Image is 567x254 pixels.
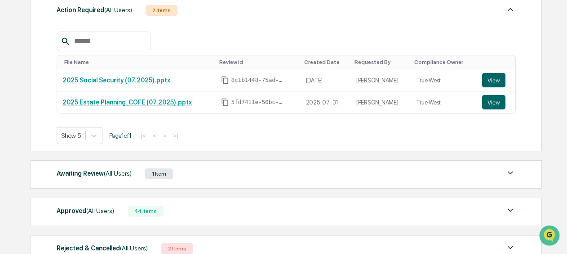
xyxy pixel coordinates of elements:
[301,69,351,91] td: [DATE]
[63,152,109,159] a: Powered byPylon
[505,205,516,216] img: caret
[31,68,147,77] div: Start new chat
[120,245,148,252] span: (All Users)
[170,132,181,140] button: >|
[505,4,516,15] img: caret
[9,131,16,138] div: 🔎
[5,127,60,143] a: 🔎Data Lookup
[9,18,164,33] p: How can we help?
[65,114,72,121] div: 🗄️
[5,109,62,126] a: 🖐️Preclearance
[354,59,407,65] div: Toggle SortBy
[219,59,297,65] div: Toggle SortBy
[57,205,114,217] div: Approved
[89,152,109,159] span: Pylon
[62,77,170,84] a: 2025 Social Security (07.2025).pptx
[18,130,57,139] span: Data Lookup
[411,69,476,91] td: True West
[301,91,351,113] td: 2025-07-31
[128,206,164,217] div: 44 Items
[62,109,115,126] a: 🗄️Attestations
[482,73,505,87] button: View
[505,168,516,178] img: caret
[64,59,213,65] div: Toggle SortBy
[538,224,563,249] iframe: Open customer support
[104,170,132,177] span: (All Users)
[414,59,473,65] div: Toggle SortBy
[221,76,229,84] span: Copy Id
[9,68,25,85] img: 1746055101610-c473b297-6a78-478c-a979-82029cc54cd1
[505,242,516,253] img: caret
[160,132,169,140] button: >
[161,243,193,254] div: 2 Items
[74,113,111,122] span: Attestations
[9,114,16,121] div: 🖐️
[57,168,132,179] div: Awaiting Review
[145,168,173,179] div: 1 Item
[57,242,148,254] div: Rejected & Cancelled
[482,73,510,87] a: View
[304,59,347,65] div: Toggle SortBy
[138,132,149,140] button: |<
[484,59,512,65] div: Toggle SortBy
[104,6,132,14] span: (All Users)
[18,113,58,122] span: Preclearance
[351,91,411,113] td: [PERSON_NAME]
[109,132,132,139] span: Page 1 of 1
[146,5,177,16] div: 2 Items
[62,99,192,106] a: 2025 Estate Planning_COFE (07.2025).pptx
[231,99,285,106] span: 5fd7411e-50bc-44b4-86ff-f9c3d0cc4174
[231,77,285,84] span: 8c1b1448-75ad-4f2e-8dce-ddab5f8396ec
[482,95,510,109] a: View
[31,77,114,85] div: We're available if you need us!
[482,95,505,109] button: View
[57,4,132,16] div: Action Required
[150,132,159,140] button: <
[153,71,164,82] button: Start new chat
[351,69,411,91] td: [PERSON_NAME]
[86,207,114,214] span: (All Users)
[221,98,229,106] span: Copy Id
[411,91,476,113] td: True West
